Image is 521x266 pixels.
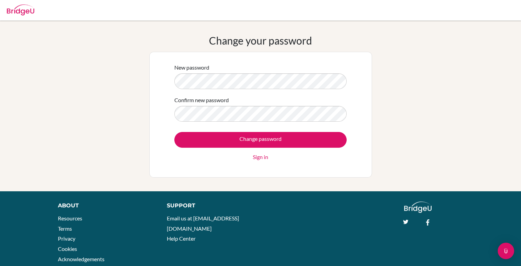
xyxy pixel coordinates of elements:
[174,132,347,148] input: Change password
[167,235,196,242] a: Help Center
[58,215,82,221] a: Resources
[174,63,209,72] label: New password
[58,225,72,232] a: Terms
[167,202,253,210] div: Support
[253,153,268,161] a: Sign in
[58,256,104,262] a: Acknowledgements
[7,4,34,15] img: Bridge-U
[209,34,312,47] h1: Change your password
[174,96,229,104] label: Confirm new password
[58,235,75,242] a: Privacy
[498,243,514,259] div: Open Intercom Messenger
[167,215,239,232] a: Email us at [EMAIL_ADDRESS][DOMAIN_NAME]
[58,245,77,252] a: Cookies
[58,202,151,210] div: About
[404,202,432,213] img: logo_white@2x-f4f0deed5e89b7ecb1c2cc34c3e3d731f90f0f143d5ea2071677605dd97b5244.png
